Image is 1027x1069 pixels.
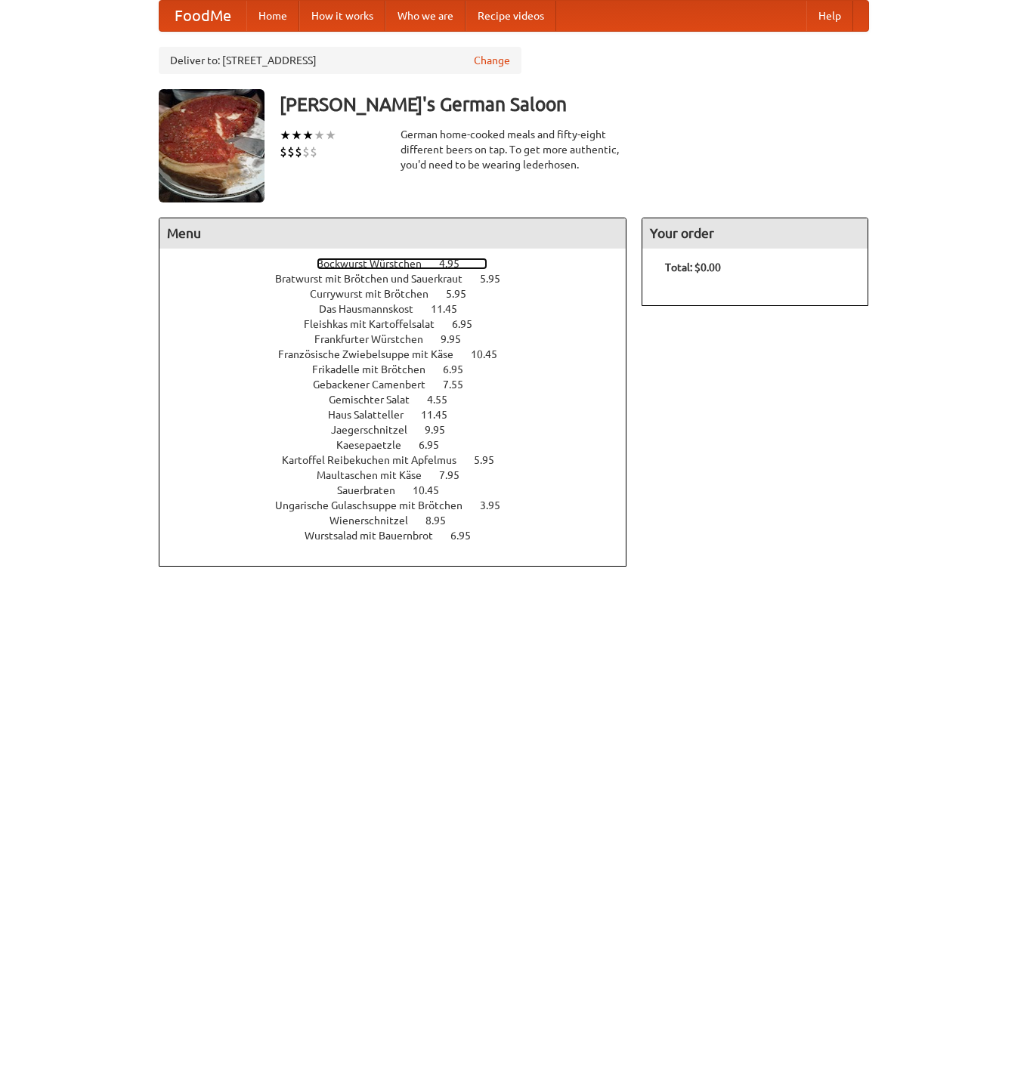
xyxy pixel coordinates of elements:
li: ★ [280,127,291,144]
span: 6.95 [443,363,478,375]
span: 4.95 [439,258,475,270]
a: Ungarische Gulaschsuppe mit Brötchen 3.95 [275,499,528,511]
div: German home-cooked meals and fifty-eight different beers on tap. To get more authentic, you'd nee... [401,127,627,172]
span: 9.95 [425,424,460,436]
a: Fleishkas mit Kartoffelsalat 6.95 [304,318,500,330]
a: Das Hausmannskost 11.45 [319,303,485,315]
a: How it works [299,1,385,31]
a: FoodMe [159,1,246,31]
a: Home [246,1,299,31]
span: Wurstsalad mit Bauernbrot [305,530,448,542]
h3: [PERSON_NAME]'s German Saloon [280,89,869,119]
li: ★ [314,127,325,144]
span: Frankfurter Würstchen [314,333,438,345]
img: angular.jpg [159,89,264,202]
a: Bockwurst Würstchen 4.95 [317,258,487,270]
span: 8.95 [425,514,461,527]
span: Wienerschnitzel [329,514,423,527]
a: Bratwurst mit Brötchen und Sauerkraut 5.95 [275,273,528,285]
div: Deliver to: [STREET_ADDRESS] [159,47,521,74]
span: Gemischter Salat [329,394,425,406]
span: 10.45 [471,348,512,360]
span: 4.55 [427,394,462,406]
a: Sauerbraten 10.45 [337,484,467,496]
a: Gebackener Camenbert 7.55 [313,378,491,391]
li: ★ [302,127,314,144]
span: Gebackener Camenbert [313,378,441,391]
span: Frikadelle mit Brötchen [312,363,441,375]
span: Sauerbraten [337,484,410,496]
span: 7.95 [439,469,475,481]
span: 5.95 [474,454,509,466]
a: Change [474,53,510,68]
span: Jaegerschnitzel [331,424,422,436]
li: ★ [325,127,336,144]
span: Ungarische Gulaschsuppe mit Brötchen [275,499,478,511]
a: Who we are [385,1,466,31]
span: 11.45 [431,303,472,315]
a: Help [806,1,853,31]
li: $ [302,144,310,160]
span: Kartoffel Reibekuchen mit Apfelmus [282,454,472,466]
b: Total: $0.00 [665,261,721,273]
span: 5.95 [480,273,515,285]
span: 3.95 [480,499,515,511]
a: Wienerschnitzel 8.95 [329,514,474,527]
a: Gemischter Salat 4.55 [329,394,475,406]
h4: Menu [159,218,626,249]
a: Französische Zwiebelsuppe mit Käse 10.45 [278,348,525,360]
a: Kaesepaetzle 6.95 [336,439,467,451]
li: $ [280,144,287,160]
span: 6.95 [450,530,486,542]
a: Kartoffel Reibekuchen mit Apfelmus 5.95 [282,454,522,466]
span: 10.45 [413,484,454,496]
span: Fleishkas mit Kartoffelsalat [304,318,450,330]
span: Französische Zwiebelsuppe mit Käse [278,348,469,360]
a: Currywurst mit Brötchen 5.95 [310,288,494,300]
h4: Your order [642,218,868,249]
span: 9.95 [441,333,476,345]
a: Jaegerschnitzel 9.95 [331,424,473,436]
span: Bockwurst Würstchen [317,258,437,270]
span: 6.95 [419,439,454,451]
span: 11.45 [421,409,462,421]
span: Bratwurst mit Brötchen und Sauerkraut [275,273,478,285]
span: 7.55 [443,378,478,391]
li: $ [310,144,317,160]
span: Das Hausmannskost [319,303,428,315]
li: ★ [291,127,302,144]
li: $ [287,144,295,160]
span: Maultaschen mit Käse [317,469,437,481]
span: Haus Salatteller [328,409,419,421]
span: Currywurst mit Brötchen [310,288,444,300]
span: 6.95 [452,318,487,330]
a: Frankfurter Würstchen 9.95 [314,333,489,345]
span: Kaesepaetzle [336,439,416,451]
a: Wurstsalad mit Bauernbrot 6.95 [305,530,499,542]
span: 5.95 [446,288,481,300]
a: Frikadelle mit Brötchen 6.95 [312,363,491,375]
a: Haus Salatteller 11.45 [328,409,475,421]
a: Recipe videos [466,1,556,31]
a: Maultaschen mit Käse 7.95 [317,469,487,481]
li: $ [295,144,302,160]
